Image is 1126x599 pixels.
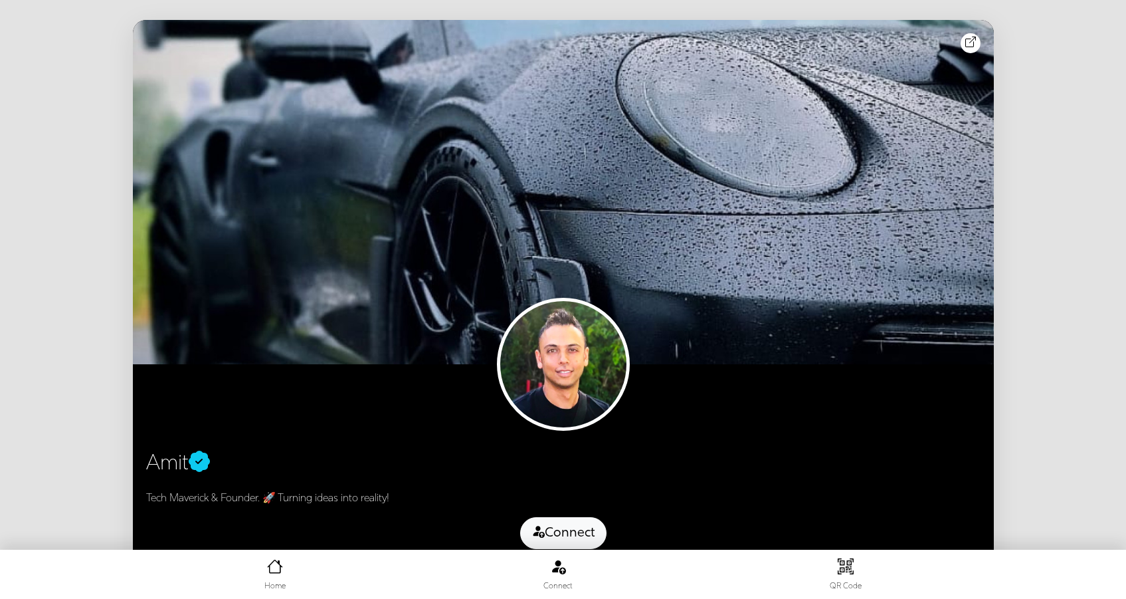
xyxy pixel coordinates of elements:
[520,517,607,549] a: Connect
[264,580,286,592] span: Home
[146,491,981,507] p: Tech Maverick & Founder. 🚀 Turning ideas into reality!
[543,580,573,592] span: Connect
[146,451,981,477] h2: Amit
[264,560,286,592] a: Home
[500,301,626,427] img: t_e4c2bc7889552a22a17d8fce284ba80b39aade4f.png
[830,580,862,592] span: QR Code
[189,453,210,475] i: Verified Ambassador
[830,560,862,592] a: QR Code
[543,560,573,592] a: Connect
